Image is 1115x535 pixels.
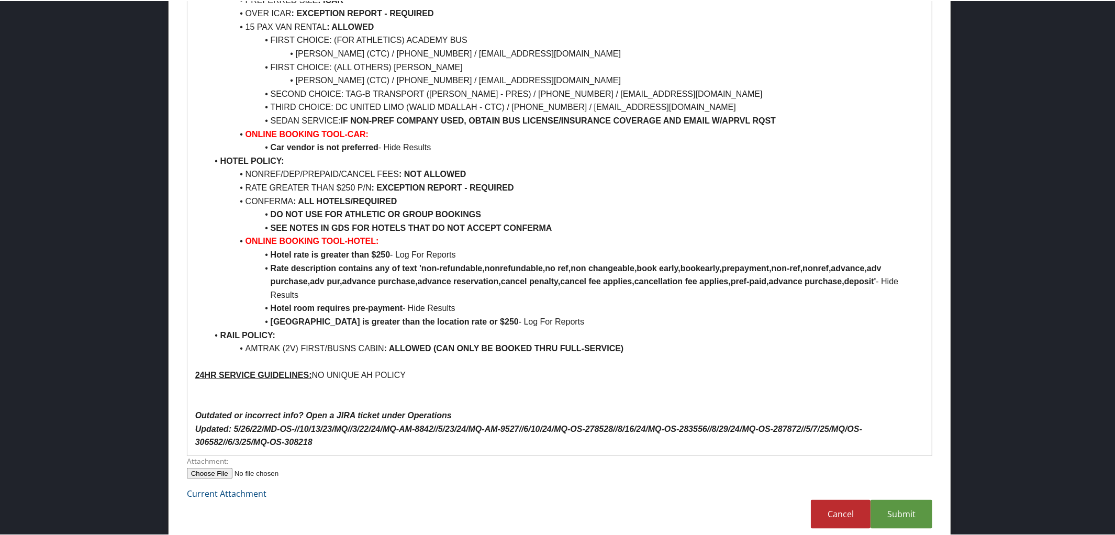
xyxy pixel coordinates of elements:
strong: ONLINE BOOKING TOOL-CAR: [246,129,369,138]
strong: IF NON-PREF COMPANY USED, OBTAIN BUS LICENSE/INSURANCE COVERAGE AND EMAIL W/APRVL RQST [341,115,776,124]
u: 24HR SERVICE GUIDELINES: [195,370,312,378]
li: - Hide Results [208,261,924,301]
span: 15 PAX VAN RENTAL [246,21,327,30]
li: AMTRAK (2V) FIRST/BUSNS CABIN [208,341,924,354]
strong: : EXCEPTION REPORT - REQUIRED [292,8,434,17]
p: NO UNIQUE AH POLICY [195,367,924,381]
strong: EXCEPTION REPORT - REQUIRED [376,182,514,191]
strong: : ALLOWED (CAN ONLY BE BOOKED THRU FULL-SERVICE) [384,343,624,352]
em: Updated: 5/26/22/MD-OS-//10/13/23/MQ//3/22/24/MQ-AM-8842//5/23/24/MQ-AM-9527//6/10/24/MQ-OS-27852... [195,423,862,446]
strong: : ALLOWED [327,21,374,30]
li: RATE GREATER THAN $250 P/N [208,180,924,194]
strong: SEE NOTES IN GDS FOR HOTELS THAT DO NOT ACCEPT CONFERMA [271,222,552,231]
li: - Hide Results [208,300,924,314]
strong: Hotel rate is greater than $250 [271,249,391,258]
em: Outdated or incorrect info? Open a JIRA ticket under Operations [195,410,452,419]
a: Current Attachment [187,487,266,498]
strong: RAIL POLICY: [220,330,275,339]
li: CONFERMA [208,194,924,207]
strong: : NOT ALLOWED [399,169,466,177]
strong: Car vendor is not preferred [271,142,378,151]
strong: Hotel room requires pre-payment [271,303,403,311]
li: - Hide Results [208,140,924,153]
strong: Rate description contains any of text 'non-refundable,nonrefundable,no ref,non changeable,book ea... [271,263,884,285]
li: FIRST CHOICE: (FOR ATHLETICS) ACADEMY BUS [208,32,924,46]
li: - Log For Reports [208,247,924,261]
li: [PERSON_NAME] (CTC) / [PHONE_NUMBER] / [EMAIL_ADDRESS][DOMAIN_NAME] [208,73,924,86]
li: OVER ICAR [208,6,924,19]
strong: : ALL HOTELS/REQUIRED [293,196,397,205]
strong: ONLINE BOOKING TOOL-HOTEL: [246,236,379,244]
label: Attachment: [187,455,933,465]
li: SECOND CHOICE: TAG-B TRANSPORT ([PERSON_NAME] - PRES) / [PHONE_NUMBER] / [EMAIL_ADDRESS][DOMAIN_N... [208,86,924,100]
li: SEDAN SERVICE: [208,113,924,127]
strong: HOTEL POLICY: [220,155,284,164]
li: THIRD CHOICE: DC UNITED LIMO (WALID MDALLAH - CTC) / [PHONE_NUMBER] / [EMAIL_ADDRESS][DOMAIN_NAME] [208,99,924,113]
strong: [GEOGRAPHIC_DATA] is greater than the location rate or $250 [271,316,519,325]
a: Submit [871,499,932,528]
strong: : [372,182,374,191]
li: - Log For Reports [208,314,924,328]
strong: DO NOT USE FOR ATHLETIC OR GROUP BOOKINGS [271,209,481,218]
a: Cancel [811,499,871,528]
li: [PERSON_NAME] (CTC) / [PHONE_NUMBER] / [EMAIL_ADDRESS][DOMAIN_NAME] [208,46,924,60]
li: FIRST CHOICE: (ALL OTHERS) [PERSON_NAME] [208,60,924,73]
li: NONREF/DEP/PREPAID/CANCEL FEES [208,166,924,180]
